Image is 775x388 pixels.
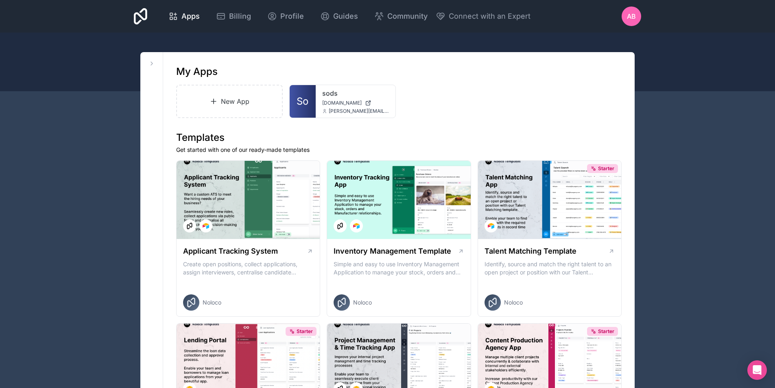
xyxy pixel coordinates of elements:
[329,108,389,114] span: [PERSON_NAME][EMAIL_ADDRESS][DOMAIN_NAME]
[598,328,614,335] span: Starter
[504,298,523,307] span: Noloco
[598,165,614,172] span: Starter
[488,223,494,229] img: Airtable Logo
[436,11,530,22] button: Connect with an Expert
[176,85,283,118] a: New App
[449,11,530,22] span: Connect with an Expert
[261,7,310,25] a: Profile
[485,246,576,257] h1: Talent Matching Template
[333,11,358,22] span: Guides
[314,7,365,25] a: Guides
[280,11,304,22] span: Profile
[297,95,308,108] span: So
[368,7,434,25] a: Community
[322,100,362,106] span: [DOMAIN_NAME]
[176,146,622,154] p: Get started with one of our ready-made templates
[203,223,209,229] img: Airtable Logo
[162,7,206,25] a: Apps
[353,298,372,307] span: Noloco
[210,7,258,25] a: Billing
[229,11,251,22] span: Billing
[334,246,451,257] h1: Inventory Management Template
[387,11,428,22] span: Community
[297,328,313,335] span: Starter
[176,65,218,78] h1: My Apps
[290,85,316,118] a: So
[183,246,278,257] h1: Applicant Tracking System
[176,131,622,144] h1: Templates
[334,260,464,276] p: Simple and easy to use Inventory Management Application to manage your stock, orders and Manufact...
[627,11,636,21] span: AB
[322,100,389,106] a: [DOMAIN_NAME]
[322,88,389,98] a: sods
[485,260,615,276] p: Identify, source and match the right talent to an open project or position with our Talent Matchi...
[183,260,313,276] p: Create open positions, collect applications, assign interviewers, centralise candidate feedback a...
[747,360,767,380] div: Open Intercom Messenger
[203,298,221,307] span: Noloco
[353,223,360,229] img: Airtable Logo
[181,11,200,22] span: Apps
